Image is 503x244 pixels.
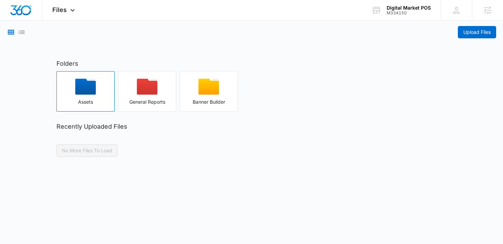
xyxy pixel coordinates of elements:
div: Assets [57,99,114,105]
button: Assets [56,71,115,112]
button: Banner Builder [180,71,238,112]
div: General Reports [118,99,176,105]
button: List View [17,28,26,36]
div: Banner Builder [180,99,237,105]
span: Files [52,6,67,13]
button: No More Files To Load [56,144,118,157]
button: Grid View [7,28,15,36]
button: General Reports [118,71,176,112]
h2: Folders [56,59,447,68]
button: Upload Files [458,26,496,38]
span: Upload Files [463,28,491,36]
div: account name [387,5,431,11]
h2: Recently Uploaded Files [56,122,447,131]
div: account id [387,11,431,15]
